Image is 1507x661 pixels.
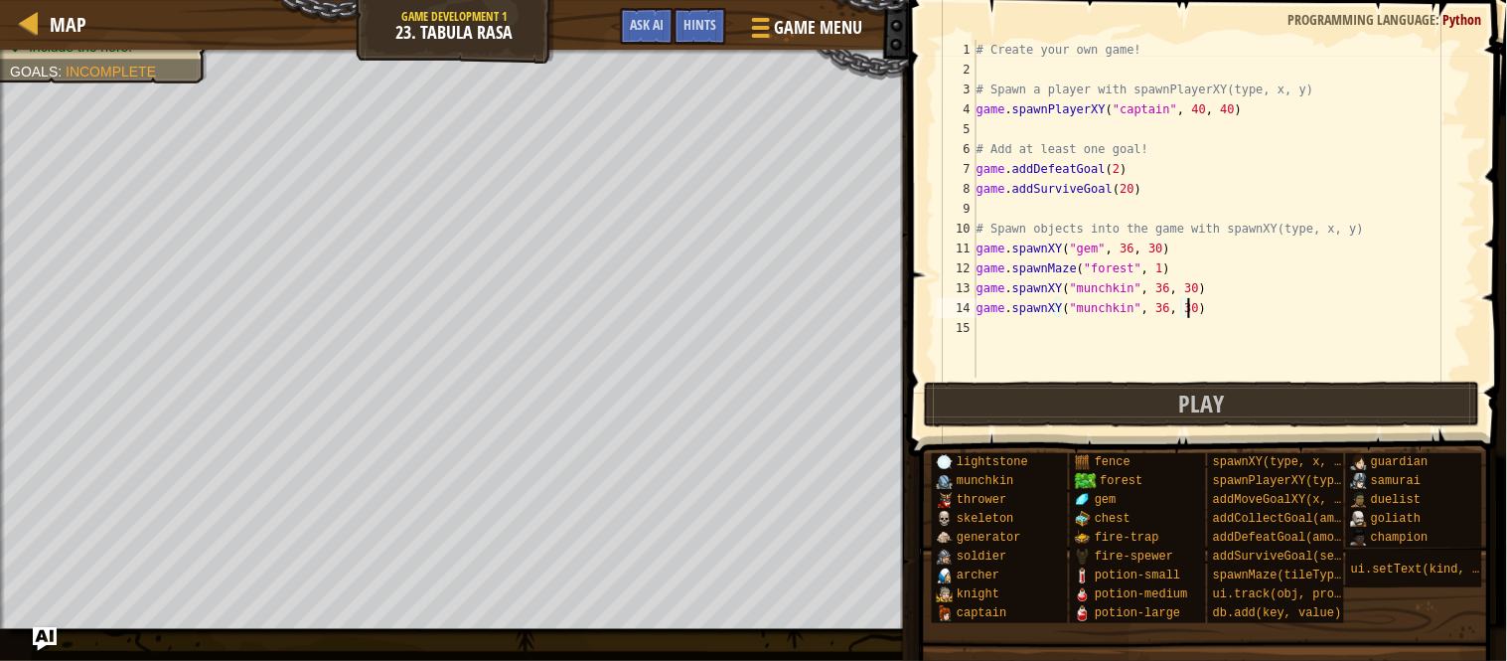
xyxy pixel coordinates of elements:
[683,15,716,34] span: Hints
[1213,474,1392,488] span: spawnPlayerXY(type, x, y)
[1213,569,1392,582] span: spawnMaze(tileType, seed)
[1443,10,1482,29] span: Python
[1095,569,1180,582] span: potion-small
[937,219,977,239] div: 10
[937,568,953,583] img: portrait.png
[937,40,977,60] div: 1
[957,569,999,582] span: archer
[1371,493,1421,507] span: duelist
[1179,388,1225,419] span: Play
[937,139,977,159] div: 6
[957,455,1028,469] span: lightstone
[1351,511,1367,527] img: portrait.png
[957,587,999,601] span: knight
[937,549,953,565] img: portrait.png
[937,492,953,508] img: portrait.png
[736,8,874,55] button: Game Menu
[1213,550,1378,564] span: addSurviveGoal(seconds)
[1095,531,1159,545] span: fire-trap
[937,586,953,602] img: portrait.png
[937,80,977,99] div: 3
[1075,568,1091,583] img: portrait.png
[957,531,1021,545] span: generator
[1213,531,1363,545] span: addDefeatGoal(amount)
[50,11,86,38] span: Map
[1075,586,1091,602] img: portrait.png
[1095,606,1180,620] span: potion-large
[957,606,1006,620] span: captain
[1371,455,1429,469] span: guardian
[1095,455,1130,469] span: fence
[1436,10,1443,29] span: :
[1095,493,1117,507] span: gem
[1351,530,1367,546] img: portrait.png
[937,159,977,179] div: 7
[937,258,977,278] div: 12
[957,550,1006,564] span: soldier
[937,511,953,527] img: portrait.png
[10,64,58,80] span: Goals
[1371,474,1421,488] span: samurai
[1075,605,1091,621] img: portrait.png
[774,15,862,41] span: Game Menu
[957,512,1014,526] span: skeleton
[66,64,156,80] span: Incomplete
[937,298,977,318] div: 14
[1075,530,1091,546] img: portrait.png
[937,473,953,489] img: portrait.png
[937,119,977,139] div: 5
[1101,474,1143,488] span: forest
[1288,10,1436,29] span: Programming language
[937,318,977,338] div: 15
[937,199,977,219] div: 9
[937,530,953,546] img: portrait.png
[620,8,674,45] button: Ask AI
[1213,587,1349,601] span: ui.track(obj, prop)
[1095,587,1188,601] span: potion-medium
[957,493,1006,507] span: thrower
[1075,492,1091,508] img: portrait.png
[630,15,664,34] span: Ask AI
[1351,492,1367,508] img: portrait.png
[924,382,1481,427] button: Play
[1371,512,1421,526] span: goliath
[937,239,977,258] div: 11
[937,278,977,298] div: 13
[58,64,66,80] span: :
[957,474,1014,488] span: munchkin
[1075,454,1091,470] img: portrait.png
[1213,455,1349,469] span: spawnXY(type, x, y)
[1371,531,1429,545] span: champion
[1213,493,1349,507] span: addMoveGoalXY(x, y)
[1095,512,1130,526] span: chest
[1213,606,1342,620] span: db.add(key, value)
[40,11,86,38] a: Map
[1075,473,1096,489] img: trees_1.png
[1351,473,1367,489] img: portrait.png
[937,99,977,119] div: 4
[1213,512,1370,526] span: addCollectGoal(amount)
[33,627,57,651] button: Ask AI
[1075,549,1091,565] img: portrait.png
[1075,511,1091,527] img: portrait.png
[937,179,977,199] div: 8
[1095,550,1173,564] span: fire-spewer
[937,605,953,621] img: portrait.png
[937,60,977,80] div: 2
[1351,454,1367,470] img: portrait.png
[937,454,953,470] img: portrait.png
